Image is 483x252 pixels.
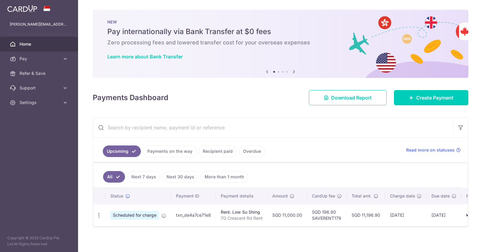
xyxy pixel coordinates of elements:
[107,19,454,24] p: NEW
[143,145,196,157] a: Payments on the way
[416,94,453,101] span: Create Payment
[406,147,455,153] span: Read more on statuses
[239,145,265,157] a: Overdue
[221,209,263,215] div: Rent. Low Su Shing
[394,90,468,105] a: Create Payment
[103,145,141,157] a: Upcoming
[20,56,60,62] span: Pay
[110,211,159,219] span: Scheduled for charge
[103,171,125,183] a: All
[312,193,335,199] span: CardUp fee
[163,171,198,183] a: Next 30 days
[431,193,450,199] span: Due date
[171,188,216,204] th: Payment ID
[20,100,60,106] span: Settings
[20,70,60,76] span: Refer & Save
[221,215,263,221] p: 7G Crescent Rd Rent
[199,145,237,157] a: Recipient paid
[463,212,475,219] img: Bank Card
[7,5,37,12] img: CardUp
[390,193,415,199] span: Charge date
[385,204,427,226] td: [DATE]
[216,188,267,204] th: Payment details
[107,39,454,46] h6: Zero processing fees and lowered transfer cost for your overseas expenses
[93,118,453,137] input: Search by recipient name, payment id or reference
[347,204,385,226] td: SGD 11,196.90
[10,21,68,27] p: [PERSON_NAME][EMAIL_ADDRESS][PERSON_NAME][DOMAIN_NAME]
[201,171,248,183] a: More than 1 month
[20,41,60,47] span: Home
[20,85,60,91] span: Support
[110,193,123,199] span: Status
[107,54,183,60] a: Learn more about Bank Transfer
[93,92,168,103] h4: Payments Dashboard
[309,90,387,105] a: Download Report
[427,204,461,226] td: [DATE]
[406,147,461,153] a: Read more on statuses
[107,27,454,37] h5: Pay internationally via Bank Transfer at $0 fees
[331,94,372,101] span: Download Report
[127,171,160,183] a: Next 7 days
[352,193,372,199] span: Total amt.
[93,10,468,78] img: Bank transfer banner
[267,204,307,226] td: SGD 11,000.00
[307,204,347,226] td: SGD 196.90 SAVERENT179
[272,193,288,199] span: Amount
[171,204,216,226] td: txn_de4a7ce71e8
